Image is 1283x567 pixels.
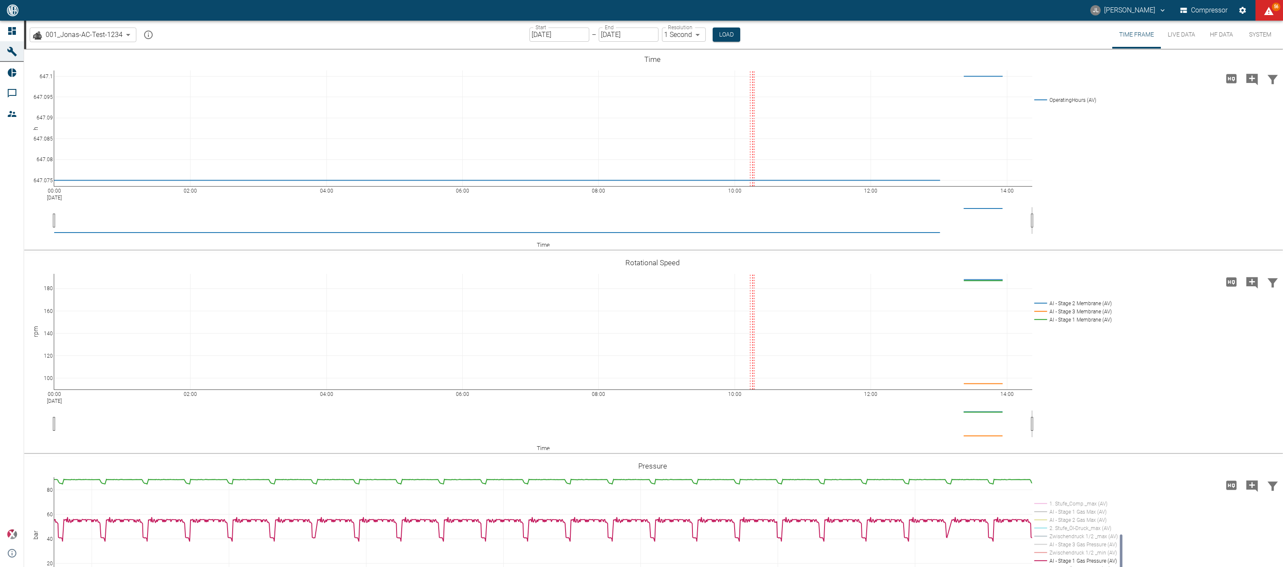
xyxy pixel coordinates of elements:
span: Load high Res [1221,481,1242,489]
label: Resolution [668,24,692,31]
button: Live Data [1161,21,1202,49]
button: Filter Chart Data [1262,271,1283,293]
div: 1 Second [662,28,706,42]
span: Load high Res [1221,74,1242,82]
button: Filter Chart Data [1262,474,1283,497]
button: Load [713,28,740,42]
label: End [605,24,613,31]
button: Filter Chart Data [1262,67,1283,90]
button: Compressor [1178,3,1230,18]
button: Add comment [1242,67,1262,90]
button: Time Frame [1112,21,1161,49]
span: Load high Res [1221,277,1242,285]
label: Start [535,24,546,31]
button: Settings [1235,3,1250,18]
div: JL [1090,5,1101,15]
p: – [592,30,596,40]
img: logo [6,4,19,16]
button: System [1241,21,1280,49]
span: 001_Jonas-AC-Test-1234 [46,30,123,40]
button: Add comment [1242,474,1262,497]
button: HF Data [1202,21,1241,49]
button: ai-cas@nea-x.net [1089,3,1168,18]
button: mission info [140,26,157,43]
button: Add comment [1242,271,1262,293]
input: MM/DD/YYYY [529,28,589,42]
span: 56 [1272,3,1280,11]
img: Xplore Logo [7,529,17,539]
a: 001_Jonas-AC-Test-1234 [32,30,123,40]
input: MM/DD/YYYY [599,28,658,42]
